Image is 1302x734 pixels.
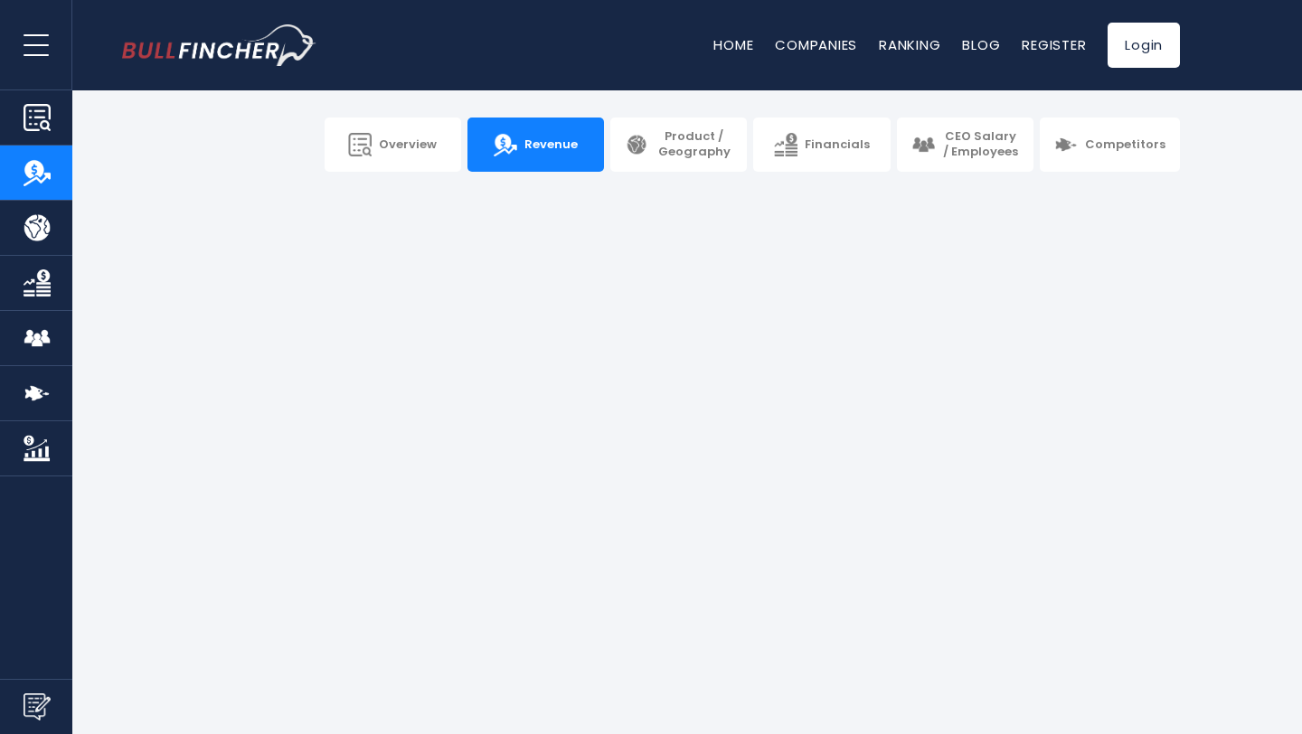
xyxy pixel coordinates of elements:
a: CEO Salary / Employees [897,118,1033,172]
img: bullfincher logo [122,24,316,66]
a: Go to homepage [122,24,316,66]
a: Competitors [1040,118,1180,172]
a: Overview [325,118,461,172]
span: Competitors [1085,137,1165,153]
a: Home [713,35,753,54]
span: Financials [805,137,870,153]
span: Overview [379,137,437,153]
span: Product / Geography [656,129,732,160]
span: CEO Salary / Employees [942,129,1019,160]
a: Ranking [879,35,940,54]
a: Companies [775,35,857,54]
a: Blog [962,35,1000,54]
a: Revenue [467,118,604,172]
a: Product / Geography [610,118,747,172]
a: Login [1108,23,1180,68]
a: Financials [753,118,890,172]
a: Register [1022,35,1086,54]
span: Revenue [524,137,578,153]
